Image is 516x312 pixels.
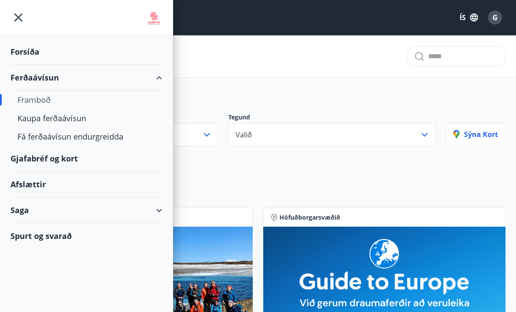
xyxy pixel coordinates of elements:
button: menu [10,10,26,25]
div: Forsíða [10,39,162,65]
div: Ferðaávísun [10,65,162,91]
div: Fá ferðaávísun endurgreidda [17,127,155,146]
div: Saga [10,197,162,223]
button: ÍS [455,10,483,25]
span: Valið [236,130,252,140]
div: Gjafabréf og kort [10,146,162,172]
button: Valið [228,123,436,146]
button: G [485,7,506,28]
button: Sýna kort [446,123,506,145]
div: Framboð [17,91,155,109]
p: Tegund [228,113,436,123]
span: G [492,13,498,22]
p: Sýna kort [453,130,498,139]
span: Höfuðborgarsvæðið [279,213,340,222]
div: Spurt og svarað [10,223,162,249]
div: Kaupa ferðaávísun [17,109,155,127]
div: Afslættir [10,172,162,197]
img: union_logo [146,10,162,27]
